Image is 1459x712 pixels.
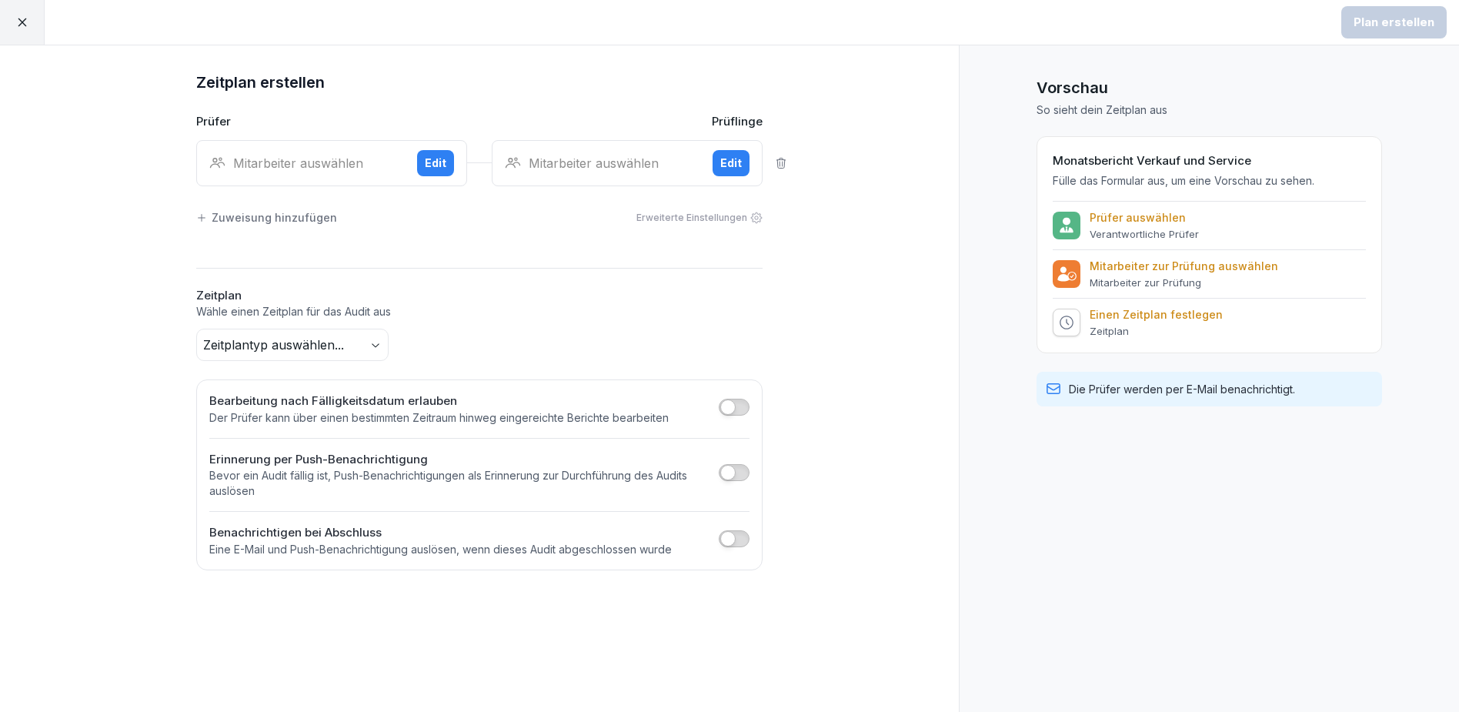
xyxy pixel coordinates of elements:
p: Prüfer [196,113,231,131]
p: Fülle das Formular aus, um eine Vorschau zu sehen. [1053,173,1366,189]
p: Verantwortliche Prüfer [1090,228,1199,240]
button: Edit [713,150,750,176]
p: Bevor ein Audit fällig ist, Push-Benachrichtigungen als Erinnerung zur Durchführung des Audits au... [209,468,711,499]
h2: Monatsbericht Verkauf und Service [1053,152,1366,170]
p: Mitarbeiter zur Prüfung [1090,276,1278,289]
h1: Vorschau [1037,76,1382,99]
div: Mitarbeiter auswählen [209,154,405,172]
p: Wähle einen Zeitplan für das Audit aus [196,304,763,319]
div: Mitarbeiter auswählen [505,154,700,172]
h2: Erinnerung per Push-Benachrichtigung [209,451,711,469]
div: Edit [425,155,446,172]
p: Der Prüfer kann über einen bestimmten Zeitraum hinweg eingereichte Berichte bearbeiten [209,410,669,426]
h1: Zeitplan erstellen [196,70,763,95]
button: Plan erstellen [1341,6,1447,38]
div: Plan erstellen [1354,14,1434,31]
p: Prüflinge [712,113,763,131]
p: Einen Zeitplan festlegen [1090,308,1223,322]
button: Edit [417,150,454,176]
p: Zeitplan [1090,325,1223,337]
h2: Bearbeitung nach Fälligkeitsdatum erlauben [209,393,669,410]
p: Die Prüfer werden per E-Mail benachrichtigt. [1069,381,1295,397]
h2: Zeitplan [196,287,763,305]
h2: Benachrichtigen bei Abschluss [209,524,672,542]
p: Mitarbeiter zur Prüfung auswählen [1090,259,1278,273]
p: Prüfer auswählen [1090,211,1199,225]
div: Zuweisung hinzufügen [196,209,337,226]
div: Erweiterte Einstellungen [636,211,763,225]
p: Eine E-Mail und Push-Benachrichtigung auslösen, wenn dieses Audit abgeschlossen wurde [209,542,672,557]
p: So sieht dein Zeitplan aus [1037,102,1382,118]
div: Edit [720,155,742,172]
